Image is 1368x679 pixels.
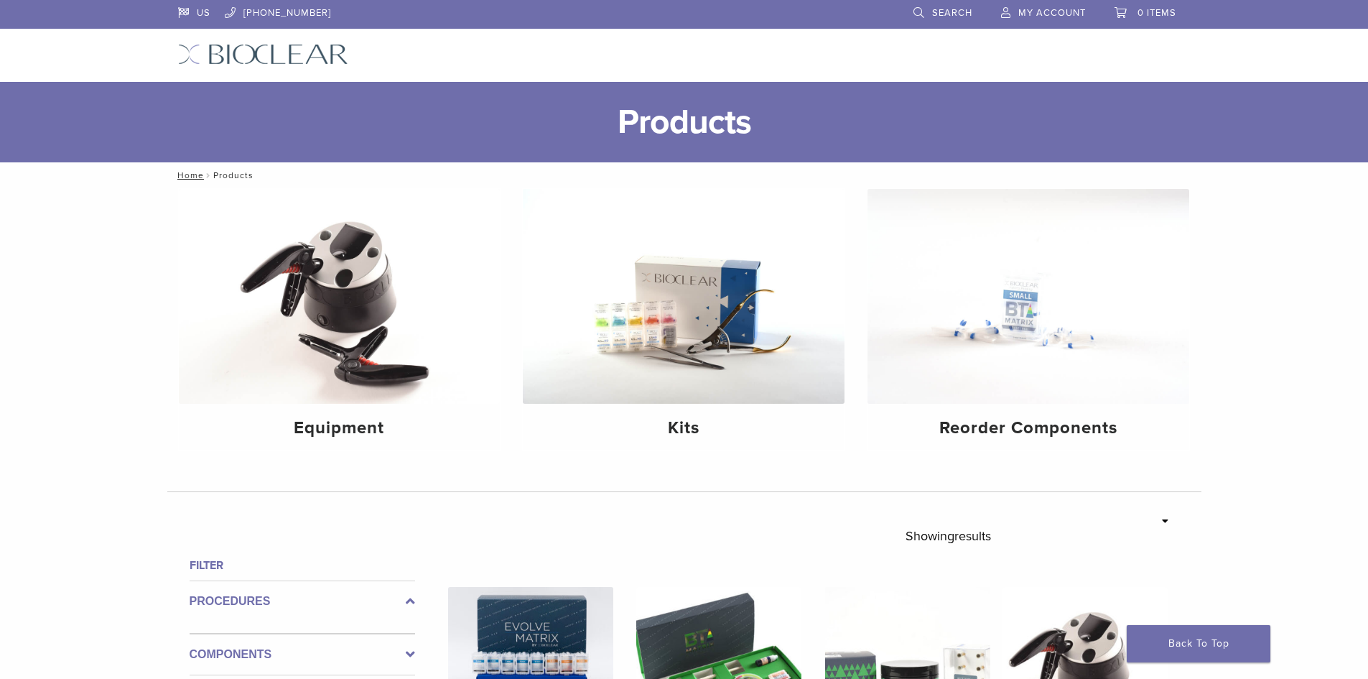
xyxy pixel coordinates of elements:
img: Equipment [179,189,501,404]
a: Kits [523,189,844,451]
label: Components [190,646,415,663]
h4: Filter [190,557,415,574]
nav: Products [167,162,1201,188]
img: Bioclear [178,44,348,65]
h4: Equipment [190,415,489,441]
a: Equipment [179,189,501,451]
img: Kits [523,189,844,404]
span: / [204,172,213,179]
img: Reorder Components [867,189,1189,404]
span: 0 items [1137,7,1176,19]
a: Home [173,170,204,180]
span: Search [932,7,972,19]
label: Procedures [190,593,415,610]
a: Reorder Components [867,189,1189,451]
span: My Account [1018,7,1086,19]
a: Back To Top [1127,625,1270,662]
p: Showing results [906,521,991,551]
h4: Reorder Components [879,415,1178,441]
h4: Kits [534,415,833,441]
